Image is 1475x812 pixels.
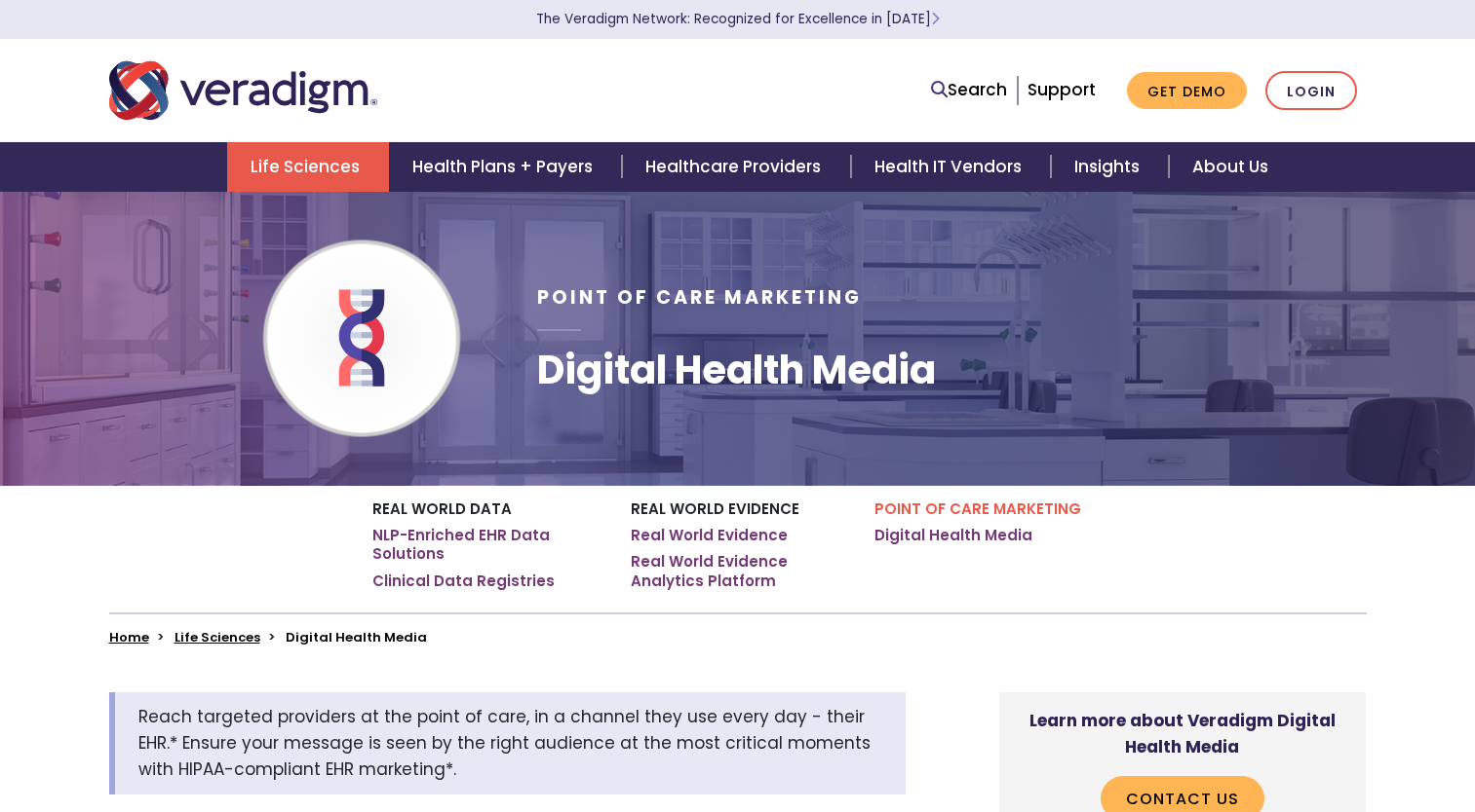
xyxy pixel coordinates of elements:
a: Get Demo [1127,72,1247,110]
a: Real World Evidence [631,526,788,545]
a: Life Sciences [227,142,389,192]
a: Login [1265,71,1357,111]
h1: Digital Health Media [537,347,936,393]
a: Health Plans + Payers [389,142,622,192]
a: The Veradigm Network: Recognized for Excellence in [DATE]Learn More [536,10,940,28]
a: Health IT Vendors [851,142,1051,192]
a: Real World Evidence Analytics Platform [631,552,845,590]
a: Digital Health Media [874,526,1032,545]
span: Learn More [931,10,940,28]
a: Home [109,628,149,646]
a: Insights [1051,142,1169,192]
a: About Us [1169,142,1292,192]
a: NLP-Enriched EHR Data Solutions [372,526,602,564]
a: Support [1028,78,1096,101]
a: Healthcare Providers [622,142,850,192]
img: Veradigm logo [109,58,377,123]
span: Point of Care Marketing [537,284,862,311]
span: Reach targeted providers at the point of care, in a channel they use every day - their EHR.* Ensu... [138,705,871,781]
a: Life Sciences [175,628,260,646]
strong: Learn more about Veradigm Digital Health Media [1029,709,1336,758]
a: Search [931,77,1007,103]
a: Clinical Data Registries [372,572,555,591]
